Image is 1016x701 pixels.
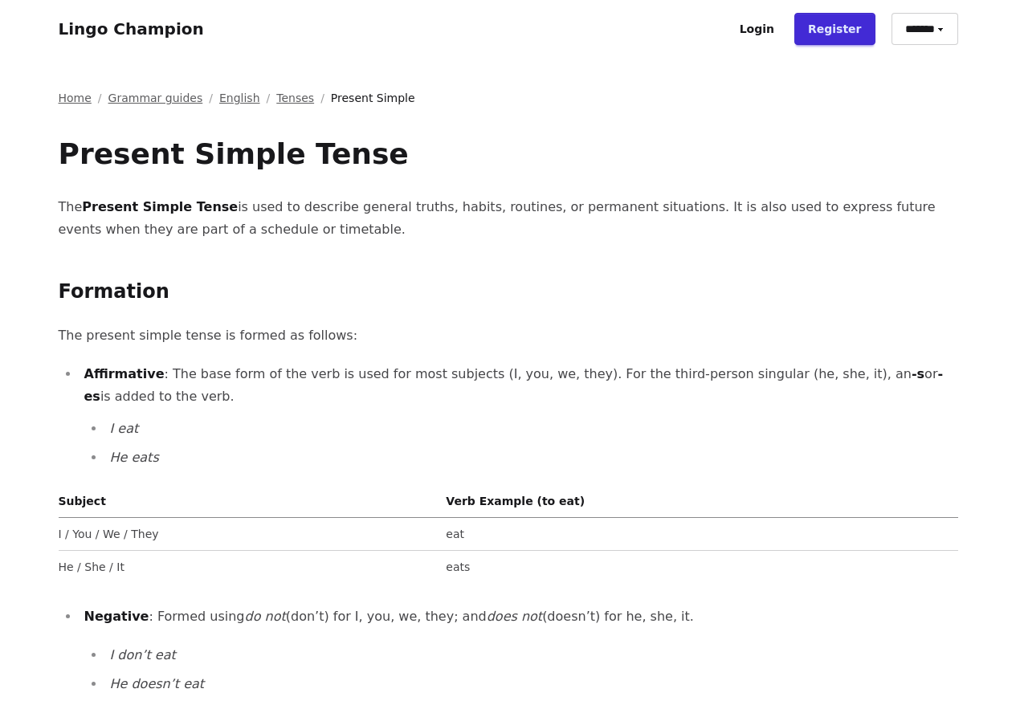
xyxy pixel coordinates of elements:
em: I don’t eat [110,647,176,662]
span: / [209,90,213,106]
strong: Present Simple Tense [82,199,238,214]
nav: Breadcrumb [59,90,958,106]
li: : The base form of the verb is used for most subjects (I, you, we, they). For the third-person si... [80,363,958,469]
span: / [267,90,271,106]
em: He doesn’t eat [110,676,205,691]
th: Subject [59,491,440,518]
td: eat [439,517,957,550]
em: I eat [110,421,139,436]
a: English [219,90,260,106]
p: The is used to describe general truths, habits, routines, or permanent situations. It is also use... [59,196,958,241]
strong: Affirmative [84,366,165,381]
strong: -es [84,366,944,404]
th: Verb Example (to eat) [439,491,957,518]
h2: Formation [59,279,958,305]
h1: Present Simple Tense [59,138,958,170]
span: / [320,90,324,106]
a: Tenses [276,90,314,106]
a: Register [794,13,875,45]
td: He / She / It [59,550,440,583]
em: does not [487,609,542,624]
p: The present simple tense is formed as follows: [59,324,958,347]
span: / [98,90,102,106]
em: do not [245,609,286,624]
a: Home [59,90,92,106]
td: eats [439,550,957,583]
p: : Formed using (don’t) for I, you, we, they; and (doesn’t) for he, she, it. [84,605,958,628]
strong: Negative [84,609,149,624]
a: Grammar guides [108,90,203,106]
strong: -s [912,366,924,381]
a: Lingo Champion [59,19,204,39]
span: Present Simple [331,90,415,106]
td: I / You / We / They [59,517,440,550]
em: He eats [110,450,159,465]
a: Login [726,13,788,45]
